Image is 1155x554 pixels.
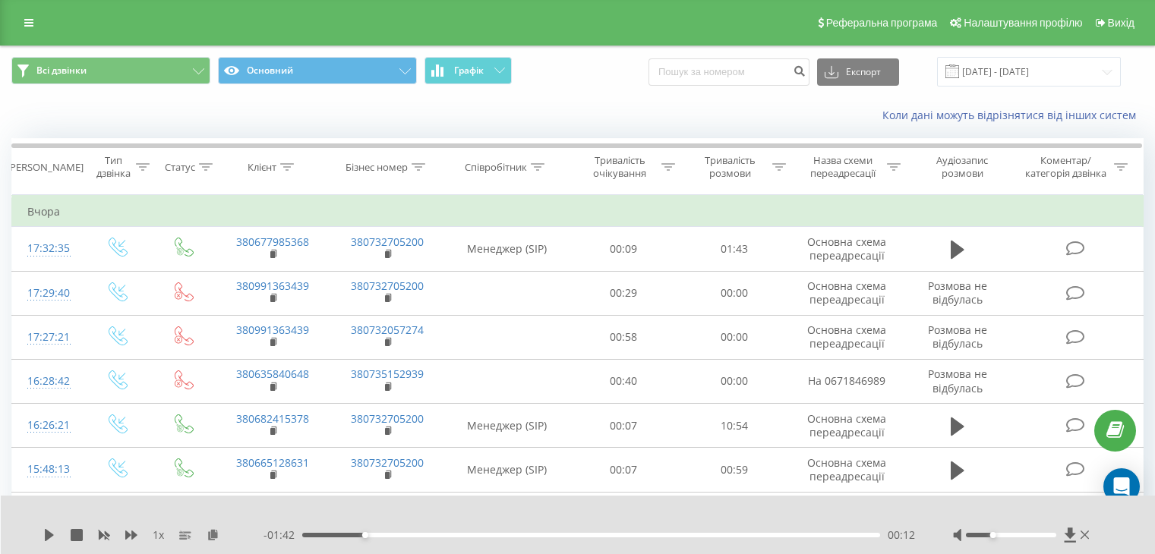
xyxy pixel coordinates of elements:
td: 00:00 [679,359,789,403]
span: 00:12 [888,527,915,543]
span: 1 x [153,527,164,543]
span: Розмова не відбулась [928,279,987,307]
div: 17:29:40 [27,279,68,308]
div: Accessibility label [362,532,368,538]
span: Вихід [1108,17,1134,29]
button: Всі дзвінки [11,57,210,84]
button: Експорт [817,58,899,86]
div: Open Intercom Messenger [1103,468,1140,505]
a: 380732705200 [351,235,424,249]
div: Тип дзвінка [96,154,131,180]
td: 10:54 [679,404,789,448]
div: Accessibility label [989,532,996,538]
div: Назва схеми переадресації [803,154,883,180]
a: 380665128631 [236,455,309,470]
td: 00:58 [569,315,679,359]
a: 380991363439 [236,323,309,337]
td: Основна схема переадресації [789,448,904,492]
div: 15:48:13 [27,455,68,484]
a: 380735152939 [351,367,424,381]
div: 17:27:21 [27,323,68,352]
td: 00:29 [569,271,679,315]
td: 00:00 [679,271,789,315]
a: 380732705200 [351,279,424,293]
td: 00:00 [679,315,789,359]
a: 380732057274 [351,323,424,337]
button: Основний [218,57,417,84]
a: 380732705200 [351,455,424,470]
span: - 01:42 [264,527,302,543]
div: 16:28:42 [27,367,68,396]
td: 00:09 [569,227,679,271]
span: Графік [454,65,484,76]
td: Менеджер (SIP) [445,492,569,536]
div: 17:32:35 [27,234,68,263]
span: Всі дзвінки [36,65,87,77]
td: Основна схема переадресації [789,227,904,271]
div: Тривалість розмови [693,154,768,180]
a: Коли дані можуть відрізнятися вiд інших систем [882,108,1144,122]
a: 380991363439 [236,279,309,293]
a: 380635840648 [236,367,309,381]
a: 380732705200 [351,411,424,426]
td: 01:54 [679,492,789,536]
div: Аудіозапис розмови [918,154,1007,180]
td: На 0671846989 [789,359,904,403]
div: Клієнт [248,161,276,174]
td: 00:10 [569,492,679,536]
div: Співробітник [465,161,527,174]
a: 380682415378 [236,411,309,426]
td: Менеджер (SIP) [445,404,569,448]
td: 00:07 [569,404,679,448]
span: Налаштування профілю [964,17,1082,29]
a: 380677985368 [236,235,309,249]
div: Коментар/категорія дзвінка [1021,154,1110,180]
div: Статус [165,161,195,174]
div: 16:26:21 [27,411,68,440]
td: Основна схема переадресації [789,271,904,315]
td: 00:59 [679,448,789,492]
div: [PERSON_NAME] [7,161,84,174]
input: Пошук за номером [649,58,809,86]
div: Тривалість очікування [582,154,658,180]
td: Основна схема переадресації [789,404,904,448]
span: Реферальна програма [826,17,938,29]
td: Менеджер (SIP) [445,227,569,271]
div: Бізнес номер [346,161,408,174]
td: Основна схема переадресації [789,315,904,359]
span: Розмова не відбулась [928,367,987,395]
td: 00:07 [569,448,679,492]
td: 00:40 [569,359,679,403]
td: 01:43 [679,227,789,271]
td: Менеджер (SIP) [445,448,569,492]
td: Вчора [12,197,1144,227]
span: Розмова не відбулась [928,323,987,351]
button: Графік [424,57,512,84]
td: Основна схема переадресації [789,492,904,536]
